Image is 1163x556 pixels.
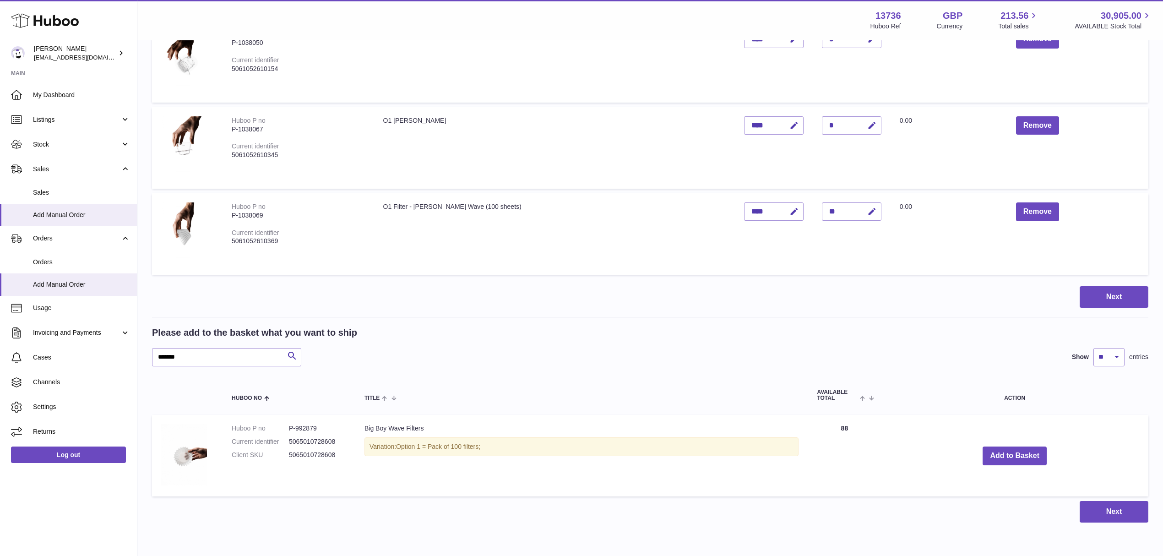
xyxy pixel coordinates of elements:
[881,380,1148,410] th: Action
[232,125,365,134] div: P-1038067
[33,328,120,337] span: Invoicing and Payments
[33,378,130,387] span: Channels
[34,44,116,62] div: [PERSON_NAME]
[232,203,266,210] div: Huboo P no
[152,327,357,339] h2: Please add to the basket what you want to ship
[870,22,901,31] div: Huboo Ref
[998,22,1039,31] span: Total sales
[232,211,365,220] div: P-1038069
[1016,202,1059,221] button: Remove
[33,140,120,149] span: Stock
[808,415,881,496] td: 88
[900,203,912,210] span: 0.00
[232,65,365,73] div: 5061052610154
[232,142,279,150] div: Current identifier
[1016,116,1059,135] button: Remove
[33,304,130,312] span: Usage
[33,234,120,243] span: Orders
[998,10,1039,31] a: 213.56 Total sales
[983,447,1047,465] button: Add to Basket
[1075,22,1152,31] span: AVAILABLE Stock Total
[355,415,808,496] td: Big Boy Wave Filters
[1101,10,1141,22] span: 30,905.00
[937,22,963,31] div: Currency
[1129,353,1148,361] span: entries
[34,54,135,61] span: [EMAIL_ADDRESS][DOMAIN_NAME]
[161,202,207,263] img: O1 Filter - OREA Wave (100 sheets)
[289,424,346,433] dd: P-992879
[374,21,735,102] td: Z1 [PERSON_NAME]
[33,211,130,219] span: Add Manual Order
[364,395,380,401] span: Title
[1000,10,1028,22] span: 213.56
[33,403,130,411] span: Settings
[232,38,365,47] div: P-1038050
[232,424,289,433] dt: Huboo P no
[364,437,799,456] div: Variation:
[232,237,365,245] div: 5061052610369
[232,117,266,124] div: Huboo P no
[374,193,735,275] td: O1 Filter - [PERSON_NAME] Wave (100 sheets)
[161,116,207,177] img: O1 Brewer
[817,389,858,401] span: AVAILABLE Total
[33,353,130,362] span: Cases
[396,443,480,450] span: Option 1 = Pack of 100 filters;
[232,395,262,401] span: Huboo no
[943,10,962,22] strong: GBP
[232,451,289,459] dt: Client SKU
[232,229,279,236] div: Current identifier
[33,188,130,197] span: Sales
[33,115,120,124] span: Listings
[374,107,735,189] td: O1 [PERSON_NAME]
[33,165,120,174] span: Sales
[33,280,130,289] span: Add Manual Order
[289,451,346,459] dd: 5065010728608
[1075,10,1152,31] a: 30,905.00 AVAILABLE Stock Total
[11,447,126,463] a: Log out
[232,151,365,159] div: 5061052610345
[1072,353,1089,361] label: Show
[33,91,130,99] span: My Dashboard
[33,258,130,267] span: Orders
[900,117,912,124] span: 0.00
[161,424,207,485] img: Big Boy Wave Filters
[11,46,25,60] img: internalAdmin-13736@internal.huboo.com
[289,437,346,446] dd: 5065010728608
[33,427,130,436] span: Returns
[875,10,901,22] strong: 13736
[161,30,207,91] img: Z1 Brewer
[1080,286,1148,308] button: Next
[232,56,279,64] div: Current identifier
[232,437,289,446] dt: Current identifier
[1080,501,1148,523] button: Next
